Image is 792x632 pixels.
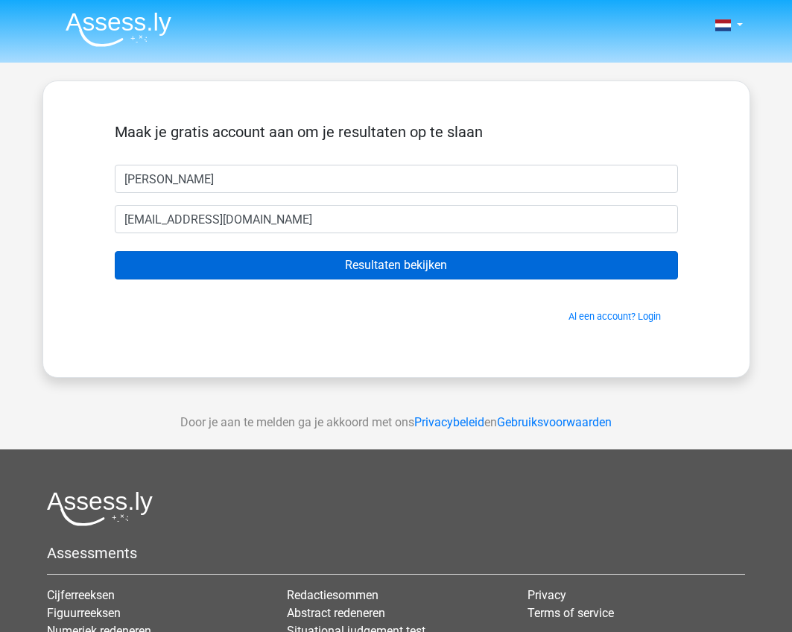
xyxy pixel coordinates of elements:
a: Abstract redeneren [287,606,385,620]
h5: Assessments [47,544,745,562]
a: Terms of service [528,606,614,620]
a: Cijferreeksen [47,588,115,602]
input: Voornaam [115,165,678,193]
a: Figuurreeksen [47,606,121,620]
input: Email [115,205,678,233]
a: Redactiesommen [287,588,378,602]
h5: Maak je gratis account aan om je resultaten op te slaan [115,123,678,141]
img: Assessly [66,12,171,47]
a: Privacybeleid [414,415,484,429]
a: Gebruiksvoorwaarden [497,415,612,429]
a: Al een account? Login [568,311,661,322]
img: Assessly logo [47,491,153,526]
input: Resultaten bekijken [115,251,678,279]
a: Privacy [528,588,566,602]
